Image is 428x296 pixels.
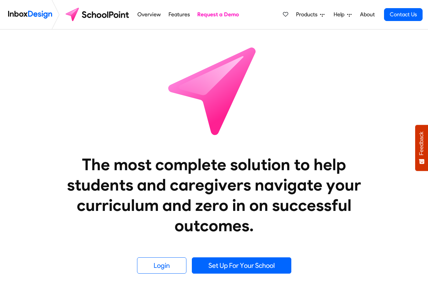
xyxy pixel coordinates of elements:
[153,29,275,152] img: icon_schoolpoint.svg
[136,8,163,21] a: Overview
[415,125,428,171] button: Feedback - Show survey
[166,8,192,21] a: Features
[196,8,241,21] a: Request a Demo
[358,8,377,21] a: About
[293,8,327,21] a: Products
[192,257,291,274] a: Set Up For Your School
[137,257,186,274] a: Login
[334,11,347,19] span: Help
[62,6,134,23] img: schoolpoint logo
[296,11,320,19] span: Products
[331,8,354,21] a: Help
[384,8,423,21] a: Contact Us
[53,154,375,236] heading: The most complete solution to help students and caregivers navigate your curriculum and zero in o...
[419,132,425,155] span: Feedback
